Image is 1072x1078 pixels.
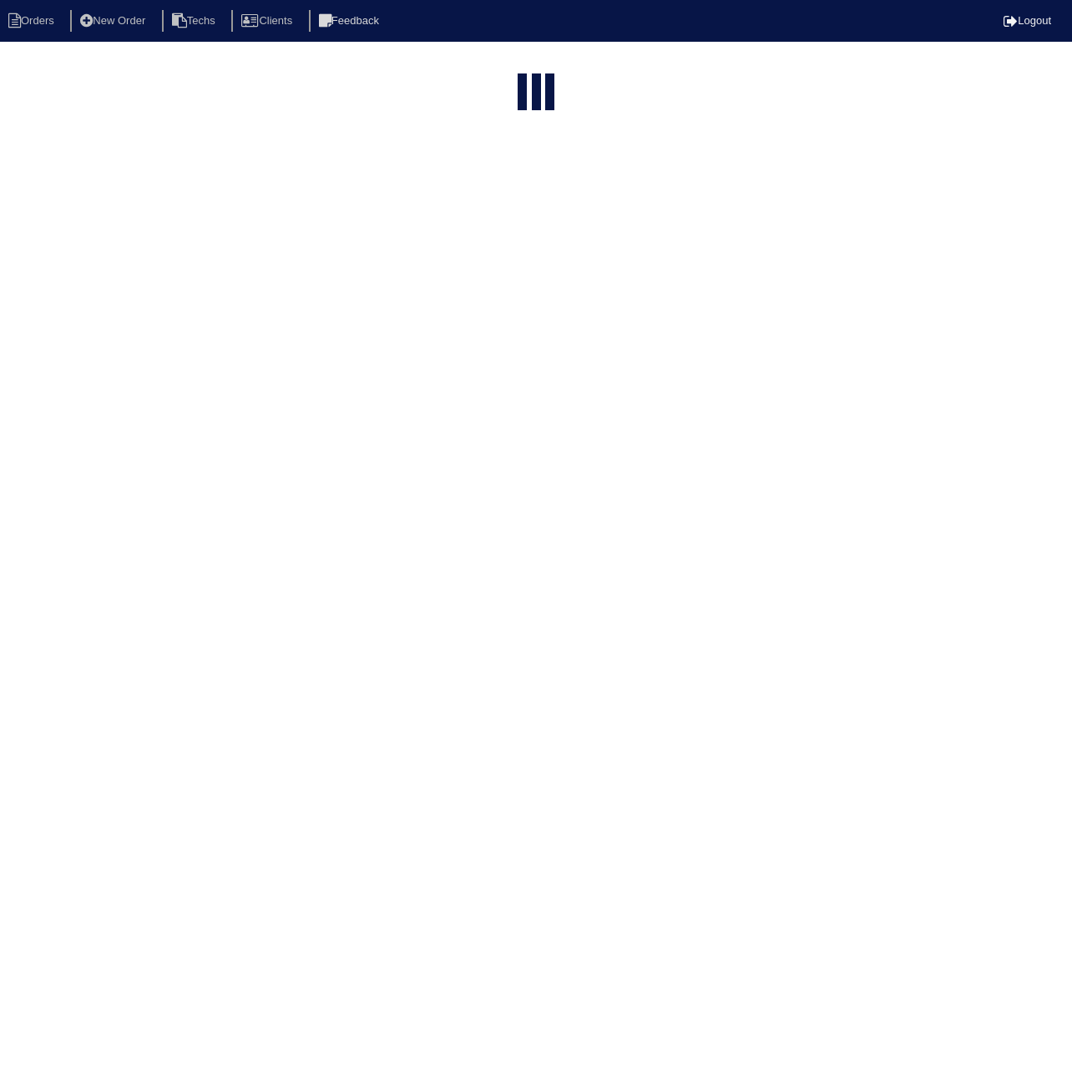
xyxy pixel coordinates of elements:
li: Techs [162,10,229,33]
a: Logout [1004,14,1051,27]
a: Clients [231,14,306,27]
li: New Order [70,10,159,33]
a: Techs [162,14,229,27]
a: New Order [70,14,159,27]
li: Feedback [309,10,392,33]
li: Clients [231,10,306,33]
div: loading... [532,73,541,114]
